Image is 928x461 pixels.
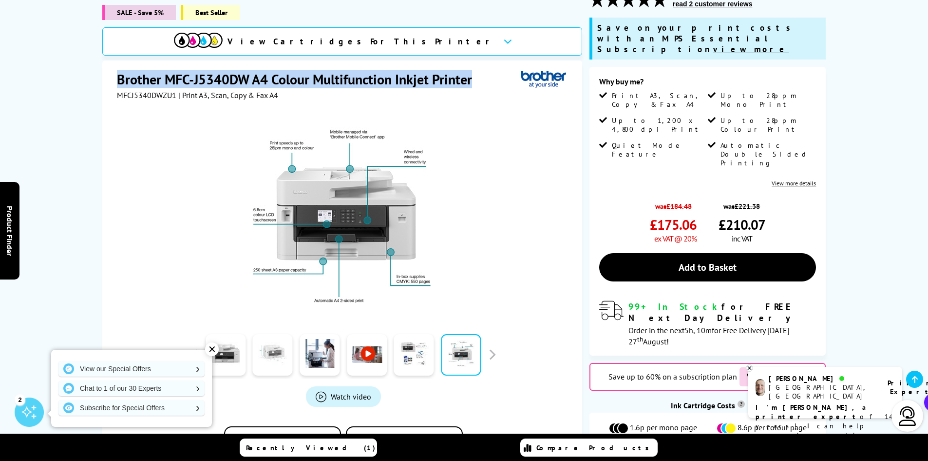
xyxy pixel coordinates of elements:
span: Quiet Mode Feature [612,141,705,159]
span: Recently Viewed (1) [246,443,376,452]
div: for FREE Next Day Delivery [628,301,816,323]
span: Watch video [331,392,371,401]
span: Up to 1,200 x 4,800 dpi Print [612,116,705,134]
b: I'm [PERSON_NAME], a printer expert [756,403,869,421]
span: was [719,197,765,211]
div: [GEOGRAPHIC_DATA], [GEOGRAPHIC_DATA] [769,383,875,401]
u: view more [713,44,789,55]
span: View [739,367,790,386]
div: 2 [15,394,25,405]
span: £175.06 [650,216,697,234]
a: Recently Viewed (1) [240,439,377,457]
img: user-headset-light.svg [898,406,917,426]
img: ashley-livechat.png [756,379,765,396]
a: Add to Basket [599,253,816,281]
span: Order in the next for Free Delivery [DATE] 27 August! [628,325,790,346]
strike: £221.38 [735,201,760,211]
img: Brother MFC-J5340DW Thumbnail [248,120,439,311]
button: Add to Compare [224,426,341,454]
span: Automatic Double Sided Printing [720,141,814,167]
a: Compare Products [520,439,658,457]
sup: th [637,335,643,343]
span: Save up to 60% on a subscription plan [608,372,737,381]
span: Up to 28ppm Mono Print [720,91,814,109]
a: Chat to 1 of our 30 Experts [58,381,205,396]
span: Best Seller [181,5,240,20]
img: cmyk-icon.svg [174,33,223,48]
a: View our Special Offers [58,361,205,377]
span: Compare Products [536,443,654,452]
span: £210.07 [719,216,765,234]
p: of 14 years! I can help you choose the right product [756,403,895,449]
span: Product Finder [5,205,15,256]
span: MFCJ5340DWZU1 [117,90,176,100]
span: | Print A3, Scan, Copy & Fax A4 [178,90,278,100]
div: ✕ [205,342,219,356]
button: In the Box [346,426,463,454]
span: 8.6p per colour page [738,422,807,434]
span: View Cartridges For This Printer [227,36,495,47]
div: [PERSON_NAME] [769,374,875,383]
span: inc VAT [732,234,752,243]
span: ex VAT @ 20% [654,234,697,243]
span: Save on your print costs with an MPS Essential Subscription [597,22,795,55]
span: 99+ In Stock [628,301,721,312]
div: modal_delivery [599,301,816,346]
strike: £184.48 [666,201,692,211]
div: Why buy me? [599,77,816,91]
a: Subscribe for Special Offers [58,400,205,416]
sup: Cost per page [738,401,745,408]
img: Brother [521,70,566,88]
a: Product_All_Videos [306,386,381,407]
span: SALE - Save 5% [102,5,176,20]
span: Up to 28ppm Colour Print [720,116,814,134]
a: View more details [772,180,816,187]
h1: Brother MFC-J5340DW A4 Colour Multifunction Inkjet Printer [117,70,482,88]
span: was [650,197,697,211]
div: Ink Cartridge Costs [589,401,826,410]
span: 5h, 10m [684,325,712,335]
span: Print A3, Scan, Copy & Fax A4 [612,91,705,109]
span: 1.6p per mono page [630,422,697,434]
